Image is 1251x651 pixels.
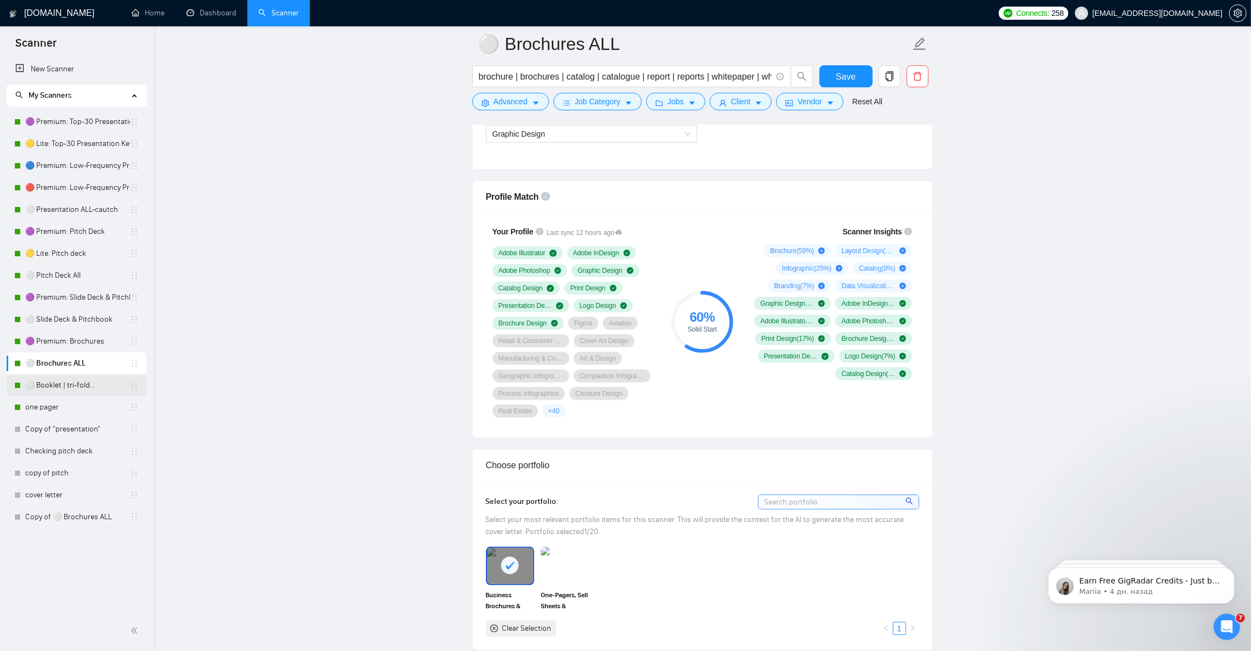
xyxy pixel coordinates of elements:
[25,418,130,440] a: Copy of "presentation"
[546,228,622,238] span: Last sync 12 hours ago
[1230,9,1246,18] span: setting
[880,622,893,635] li: Previous Page
[818,283,825,289] span: plus-circle
[7,462,146,484] li: copy of pitch
[785,99,793,107] span: idcard
[731,96,751,108] span: Client
[7,308,146,330] li: ⚪ Slide Deck & Pitchbook
[580,354,616,363] span: Art & Design
[822,353,828,360] span: check-circle
[554,267,561,274] span: check-circle
[580,372,644,380] span: Comparison Infographic
[479,70,772,83] input: Search Freelance Jobs...
[130,161,139,170] span: holder
[906,622,919,635] button: right
[541,192,550,201] span: info-circle
[899,300,906,307] span: check-circle
[646,93,705,110] button: folderJobscaret-down
[880,622,893,635] button: left
[7,155,146,177] li: 🔵 Premium: Low-Frequency Presentations
[899,248,906,254] span: plus-circle
[7,287,146,308] li: 🟣 Premium: Slide Deck & Pitchbook
[841,246,895,255] span: Layout Design ( 42 %)
[899,335,906,342] span: check-circle
[758,495,919,509] input: Search portfolio
[25,352,130,374] a: ⚪ Brochures ALL
[25,462,130,484] a: copy of pitch
[25,287,130,308] a: 🟣 Premium: Slide Deck & Pitchbook
[671,311,733,324] div: 60 %
[499,266,550,275] span: Adobe Photoshop
[776,93,843,110] button: idcardVendorcaret-down
[578,266,622,275] span: Graphic Design
[573,249,619,257] span: Adobe InDesign
[7,484,146,506] li: cover letter
[879,71,900,81] span: copy
[1229,9,1247,18] a: setting
[842,228,902,235] span: Scanner Insights
[25,440,130,462] a: Checking pitch deck
[130,513,139,521] span: holder
[25,374,130,396] a: ⚪ Booklet | tri-fold...
[899,265,906,272] span: plus-circle
[130,447,139,456] span: holder
[624,250,630,256] span: check-circle
[536,228,544,235] span: info-circle
[493,130,546,138] span: Graphic Design
[905,495,915,507] span: search
[15,58,138,80] a: New Scanner
[899,353,906,360] span: check-circle
[9,5,17,23] img: logo
[906,622,919,635] li: Next Page
[130,403,139,412] span: holder
[486,450,919,481] div: Choose portfolio
[556,302,563,309] span: check-circle
[132,8,165,18] a: homeHome
[25,133,130,155] a: 🟡 Lite: Top-30 Presentation Keywords
[553,93,642,110] button: barsJob Categorycaret-down
[130,359,139,368] span: holder
[7,199,146,221] li: ⚪ Presentation ALL-cautch
[25,506,130,528] a: Copy of ⚪ Brochures ALL
[7,177,146,199] li: 🔴 Premium: Low-Frequency Presentations
[893,622,906,635] li: 1
[893,622,905,635] a: 1
[1016,7,1049,19] span: Connects:
[550,250,556,256] span: check-circle
[609,319,632,328] span: Aviation
[580,336,629,345] span: Cover Art Design
[777,73,784,80] span: info-circle
[575,389,622,398] span: Creature Design
[879,65,901,87] button: copy
[130,381,139,390] span: holder
[755,99,762,107] span: caret-down
[130,183,139,192] span: holder
[719,99,727,107] span: user
[493,227,534,236] span: Your Profile
[859,264,895,273] span: Catalog ( 8 %)
[836,70,856,83] span: Save
[1004,9,1012,18] img: upwork-logo.png
[818,335,825,342] span: check-circle
[575,96,620,108] span: Job Category
[130,315,139,324] span: holder
[502,622,552,635] div: Clear Selection
[841,282,895,290] span: Data Visualization ( 5 %)
[760,317,814,325] span: Adobe Illustrator ( 61 %)
[667,96,684,108] span: Jobs
[547,285,553,291] span: check-circle
[818,318,825,324] span: check-circle
[625,99,632,107] span: caret-down
[7,330,146,352] li: 🟣 Premium: Brochures
[499,249,546,257] span: Adobe Illustrator
[541,547,589,585] img: portfolio thumbnail image
[25,111,130,133] a: 🟣 Premium: Top-30 Presentation Keywords
[499,284,543,293] span: Catalog Design
[25,199,130,221] a: ⚪ Presentation ALL-cautch
[130,117,139,126] span: holder
[827,99,834,107] span: caret-down
[1229,4,1247,22] button: setting
[499,354,563,363] span: Manufacturing & Construction
[627,267,633,274] span: check-circle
